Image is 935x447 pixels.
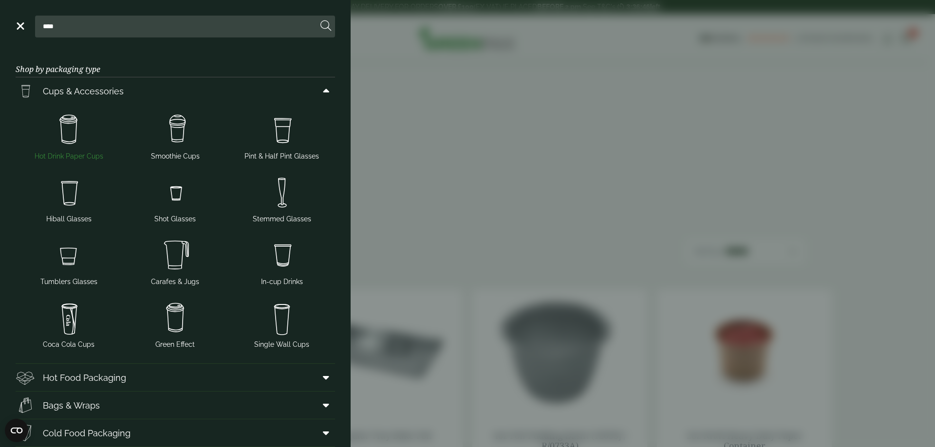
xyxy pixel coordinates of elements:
span: Green Effect [155,340,195,350]
a: In-cup Drinks [232,234,331,289]
img: PintNhalf_cup.svg [232,110,331,149]
img: HotDrink_paperCup.svg [126,299,225,338]
img: Deli_box.svg [16,368,35,387]
span: Stemmed Glasses [253,214,311,224]
img: Paper_carriers.svg [16,395,35,415]
span: Bags & Wraps [43,399,100,412]
img: Stemmed_glass.svg [232,173,331,212]
a: Single Wall Cups [232,297,331,352]
img: JugsNcaraffes.svg [126,236,225,275]
a: Hot Food Packaging [16,364,335,391]
a: Smoothie Cups [126,108,225,163]
a: Stemmed Glasses [232,171,331,226]
img: Smoothie_cups.svg [126,110,225,149]
button: Open CMP widget [5,419,28,442]
a: Hot Drink Paper Cups [19,108,118,163]
span: Pint & Half Pint Glasses [244,151,319,161]
a: Coca Cola Cups [19,297,118,352]
img: PintNhalf_cup.svg [16,81,35,101]
span: In-cup Drinks [261,277,303,287]
a: Cups & Accessories [16,77,335,105]
span: Carafes & Jugs [151,277,199,287]
span: Smoothie Cups [151,151,200,161]
a: Carafes & Jugs [126,234,225,289]
img: HotDrink_paperCup.svg [19,110,118,149]
a: Green Effect [126,297,225,352]
h3: Shop by packaging type [16,49,335,77]
span: Cups & Accessories [43,85,124,98]
span: Hot Drink Paper Cups [35,151,103,161]
a: Tumblers Glasses [19,234,118,289]
img: Shot_glass.svg [126,173,225,212]
span: Coca Cola Cups [43,340,94,350]
span: Hiball Glasses [46,214,92,224]
span: Shot Glasses [154,214,196,224]
a: Bags & Wraps [16,392,335,419]
a: Shot Glasses [126,171,225,226]
span: Cold Food Packaging [43,427,131,440]
a: Pint & Half Pint Glasses [232,108,331,163]
img: plain-soda-cup.svg [232,299,331,338]
span: Tumblers Glasses [40,277,97,287]
span: Hot Food Packaging [43,371,126,384]
a: Cold Food Packaging [16,419,335,447]
img: cola.svg [19,299,118,338]
img: Incup_drinks.svg [232,236,331,275]
img: Hiball.svg [19,173,118,212]
img: Tumbler_glass.svg [19,236,118,275]
a: Hiball Glasses [19,171,118,226]
span: Single Wall Cups [254,340,309,350]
